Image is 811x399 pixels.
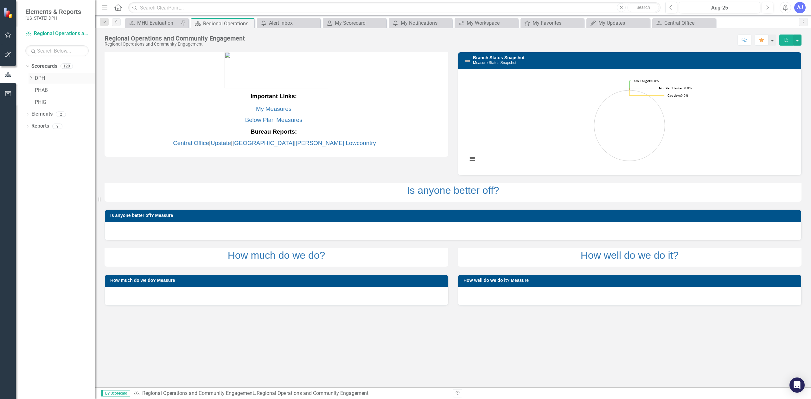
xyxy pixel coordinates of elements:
a: Elements [31,111,53,118]
a: My Measures [256,105,291,112]
div: Alert Inbox [269,19,319,27]
a: My Scorecard [324,19,385,27]
a: PHAB [35,87,95,94]
div: My Favorites [533,19,582,27]
div: Regional Operations and Community Engagement [257,390,368,396]
h3: Is anyone better off? Measure [110,213,798,218]
input: Search ClearPoint... [128,2,661,13]
text: 0.0% [667,93,688,98]
button: View chart menu, Chart [468,155,477,163]
div: Regional Operations and Community Engagement [105,42,245,47]
div: Regional Operations and Community Engagement [203,20,253,28]
tspan: Not Yet Started: [659,86,684,90]
a: My Workspace [456,19,516,27]
div: 9 [52,123,62,129]
a: Central Office [173,140,209,146]
a: Upstate [211,140,231,146]
a: My Updates [588,19,648,27]
a: MHU Evaluation [127,19,179,27]
a: How much do we do? [228,250,325,261]
span: Elements & Reports [25,8,81,16]
div: My Updates [598,19,648,27]
div: » [133,390,448,397]
input: Search Below... [25,45,89,56]
a: Alert Inbox [259,19,319,27]
a: Is anyone better off? [407,185,499,196]
div: My Workspace [467,19,516,27]
h3: How much do we do? Measure [110,278,445,283]
a: [GEOGRAPHIC_DATA] [233,140,294,146]
a: Below Plan Measures [245,117,302,123]
img: Not Defined [463,57,471,65]
a: [PERSON_NAME] [296,140,344,146]
small: [US_STATE] DPH [25,16,81,21]
div: 2 [56,111,66,117]
div: Aug-25 [681,4,758,12]
a: Regional Operations and Community Engagement [142,390,254,396]
tspan: On Target: [634,79,651,83]
a: Reports [31,123,49,130]
div: My Scorecard [335,19,385,27]
a: Lowcountry [346,140,376,146]
div: Regional Operations and Community Engagement [105,35,245,42]
small: Measure Status Snapshot [473,60,516,65]
span: | | | | [171,140,376,146]
div: 120 [61,64,73,69]
span: Bureau Reports: [251,128,297,135]
text: 0.0% [659,86,692,90]
a: PHIG [35,99,95,106]
button: Search [627,3,659,12]
a: Regional Operations and Community Engagement [25,30,89,37]
button: Aug-25 [679,2,760,13]
a: Scorecards [31,63,57,70]
div: Central Office [664,19,714,27]
svg: Interactive chart [464,74,795,169]
div: Open Intercom Messenger [789,377,805,393]
a: How well do we do it? [581,250,679,261]
h3: How well do we do it? Measure [463,278,798,283]
a: Central Office [654,19,714,27]
strong: Important Links: [251,93,297,99]
span: By Scorecard [101,390,130,396]
div: MHU Evaluation [137,19,179,27]
a: DPH [35,75,95,82]
tspan: Caution: [667,93,681,98]
div: Chart. Highcharts interactive chart. [464,74,795,169]
a: My Notifications [390,19,450,27]
a: My Favorites [522,19,582,27]
a: Branch Status Snapshot [473,55,525,60]
text: 0.0% [634,79,659,83]
img: ClearPoint Strategy [3,7,14,18]
div: My Notifications [401,19,450,27]
button: AJ [794,2,806,13]
span: Search [636,5,650,10]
